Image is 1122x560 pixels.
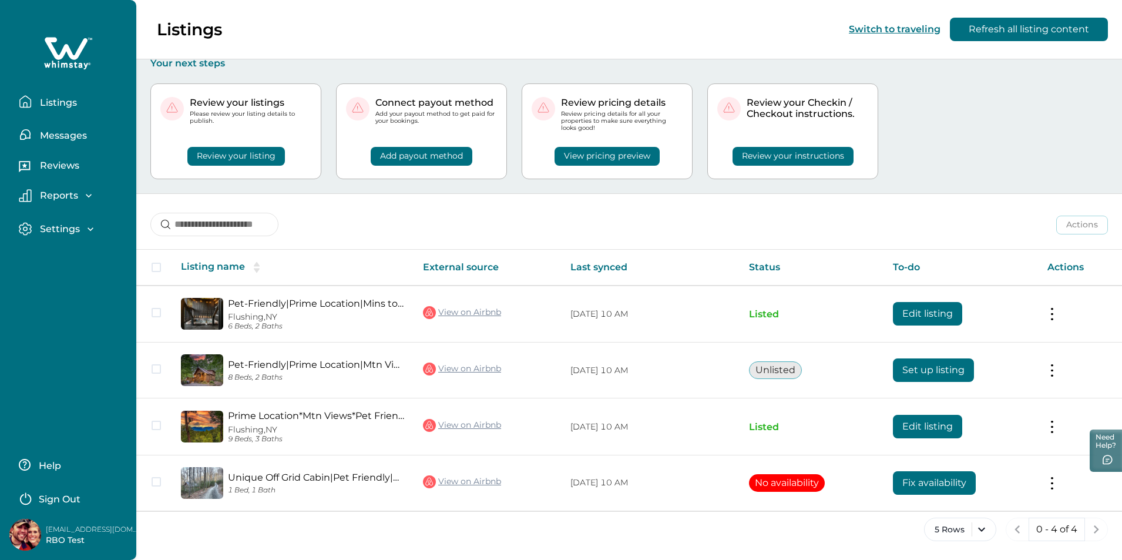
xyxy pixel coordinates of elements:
a: View on Airbnb [423,305,501,320]
p: Your next steps [150,58,1108,69]
a: View on Airbnb [423,474,501,489]
button: Edit listing [893,302,962,326]
p: 9 Beds, 3 Baths [228,435,404,444]
p: 0 - 4 of 4 [1036,524,1077,535]
button: previous page [1006,518,1029,541]
p: Add your payout method to get paid for your bookings. [375,110,497,125]
th: Status [740,250,884,286]
p: Listed [749,421,874,433]
a: Pet-Friendly|Prime Location|Mins to [GEOGRAPHIC_DATA]|Hot tub [228,298,404,309]
p: 6 Beds, 2 Baths [228,322,404,331]
a: Unique Off Grid Cabin|Pet Friendly|Secluded [228,472,404,483]
p: Settings [36,223,80,235]
p: Please review your listing details to publish. [190,110,311,125]
p: Messages [36,130,87,142]
button: Sign Out [19,486,123,509]
button: Fix availability [893,471,976,495]
button: View pricing preview [555,147,660,166]
p: Sign Out [39,494,80,505]
th: Last synced [561,250,740,286]
img: Whimstay Host [9,519,41,551]
button: Unlisted [749,361,802,379]
p: [DATE] 10 AM [570,308,730,320]
p: [DATE] 10 AM [570,477,730,489]
button: Review your listing [187,147,285,166]
button: Messages [19,123,127,146]
button: Refresh all listing content [950,18,1108,41]
button: Set up listing [893,358,974,382]
button: Reports [19,189,127,202]
th: Listing name [172,250,414,286]
img: propertyImage_Pet-Friendly|Prime Location|Mins to Pkwy|Hot tub [181,298,223,330]
button: next page [1084,518,1108,541]
button: Edit listing [893,415,962,438]
p: Listings [157,19,222,39]
th: To-do [884,250,1038,286]
p: Review your Checkin / Checkout instructions. [747,97,868,120]
p: Reviews [36,160,79,172]
th: Actions [1038,250,1122,286]
p: 1 Bed, 1 Bath [228,486,404,495]
p: RBO Test [46,535,140,546]
p: Review pricing details [561,97,683,109]
button: 0 - 4 of 4 [1029,518,1085,541]
button: Reviews [19,156,127,179]
a: View on Airbnb [423,418,501,433]
button: Help [19,453,123,477]
button: Switch to traveling [849,24,940,35]
p: Reports [36,190,78,202]
a: Prime Location*Mtn Views*Pet Friendly*Hot tub [228,410,404,421]
button: No availability [749,474,825,492]
p: Help [35,460,61,472]
img: propertyImage_Pet-Friendly|Prime Location|Mtn Views|Hot Tub [181,354,223,386]
p: Connect payout method [375,97,497,109]
p: [EMAIL_ADDRESS][DOMAIN_NAME] [46,524,140,535]
button: Actions [1056,216,1108,234]
button: Listings [19,90,127,113]
img: propertyImage_Unique Off Grid Cabin|Pet Friendly|Secluded [181,467,223,499]
p: 8 Beds, 2 Baths [228,373,404,382]
button: Review your instructions [733,147,854,166]
a: View on Airbnb [423,361,501,377]
p: Review your listings [190,97,311,109]
button: 5 Rows [924,518,996,541]
button: Add payout method [371,147,472,166]
th: External source [414,250,561,286]
p: [DATE] 10 AM [570,421,730,433]
button: Settings [19,222,127,236]
p: Flushing, NY [228,425,404,435]
p: Listed [749,308,874,320]
p: Listings [36,97,77,109]
p: Flushing, NY [228,312,404,322]
a: Pet-Friendly|Prime Location|Mtn Views|Hot Tub [228,359,404,370]
p: [DATE] 10 AM [570,365,730,377]
button: sorting [245,261,268,273]
img: propertyImage_Prime Location*Mtn Views*Pet Friendly*Hot tub [181,411,223,442]
p: Review pricing details for all your properties to make sure everything looks good! [561,110,683,132]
